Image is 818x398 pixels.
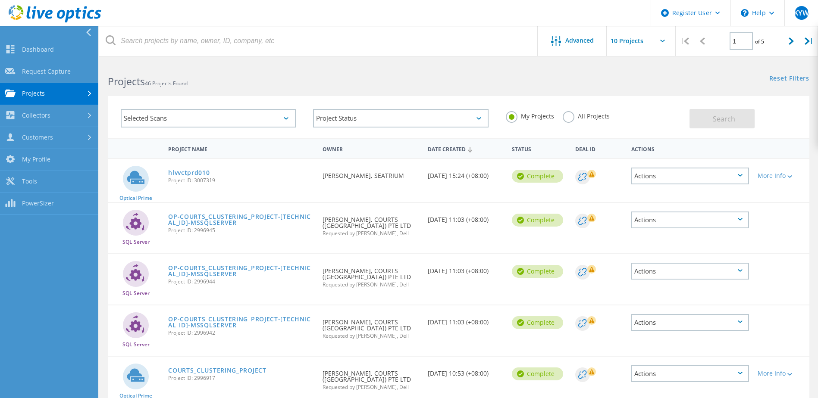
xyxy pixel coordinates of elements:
[512,170,563,183] div: Complete
[690,109,755,128] button: Search
[512,214,563,227] div: Complete
[512,367,563,380] div: Complete
[800,26,818,56] div: |
[145,80,188,87] span: 46 Projects Found
[758,173,805,179] div: More Info
[512,265,563,278] div: Complete
[506,111,554,119] label: My Projects
[318,203,423,245] div: [PERSON_NAME], COURTS ([GEOGRAPHIC_DATA]) PTE LTD
[119,196,152,201] span: Optical Prime
[423,254,508,283] div: [DATE] 11:03 (+08:00)
[164,140,318,156] div: Project Name
[627,140,753,156] div: Actions
[631,168,749,184] div: Actions
[423,357,508,385] div: [DATE] 10:53 (+08:00)
[108,75,145,88] b: Projects
[122,239,150,245] span: SQL Server
[122,342,150,347] span: SQL Server
[168,214,314,226] a: OP-COURTS_CLUSTERING_PROJECT-[TECHNICAL_ID]-MSSQLSERVER
[318,305,423,347] div: [PERSON_NAME], COURTS ([GEOGRAPHIC_DATA]) PTE LTD
[168,178,314,183] span: Project ID: 3007319
[168,228,314,233] span: Project ID: 2996945
[323,385,419,390] span: Requested by [PERSON_NAME], Dell
[423,159,508,187] div: [DATE] 15:24 (+08:00)
[794,9,809,16] span: KYW
[423,140,508,157] div: Date Created
[755,38,764,45] span: of 5
[99,26,538,56] input: Search projects by name, owner, ID, company, etc
[676,26,693,56] div: |
[323,282,419,287] span: Requested by [PERSON_NAME], Dell
[508,140,570,156] div: Status
[121,109,296,127] div: Selected Scans
[565,37,594,44] span: Advanced
[168,316,314,328] a: OP-COURTS_CLUSTERING_PROJECT-[TECHNICAL_ID]-MSSQLSERVER
[168,170,210,176] a: hlvvctprd010
[769,75,809,83] a: Reset Filters
[323,333,419,339] span: Requested by [PERSON_NAME], Dell
[631,211,749,228] div: Actions
[168,330,314,336] span: Project ID: 2996942
[758,370,805,376] div: More Info
[741,9,749,17] svg: \n
[423,203,508,231] div: [DATE] 11:03 (+08:00)
[9,18,101,24] a: Live Optics Dashboard
[318,254,423,296] div: [PERSON_NAME], COURTS ([GEOGRAPHIC_DATA]) PTE LTD
[323,231,419,236] span: Requested by [PERSON_NAME], Dell
[313,109,488,127] div: Project Status
[423,305,508,334] div: [DATE] 11:03 (+08:00)
[168,279,314,284] span: Project ID: 2996944
[168,265,314,277] a: OP-COURTS_CLUSTERING_PROJECT-[TECHNICAL_ID]-MSSQLSERVER
[512,316,563,329] div: Complete
[168,376,314,381] span: Project ID: 2996917
[318,159,423,187] div: [PERSON_NAME], SEATRIUM
[168,367,266,373] a: COURTS_CLUSTERING_PROJECT
[122,291,150,296] span: SQL Server
[571,140,627,156] div: Deal Id
[563,111,610,119] label: All Projects
[631,314,749,331] div: Actions
[631,263,749,280] div: Actions
[318,140,423,156] div: Owner
[713,114,735,124] span: Search
[631,365,749,382] div: Actions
